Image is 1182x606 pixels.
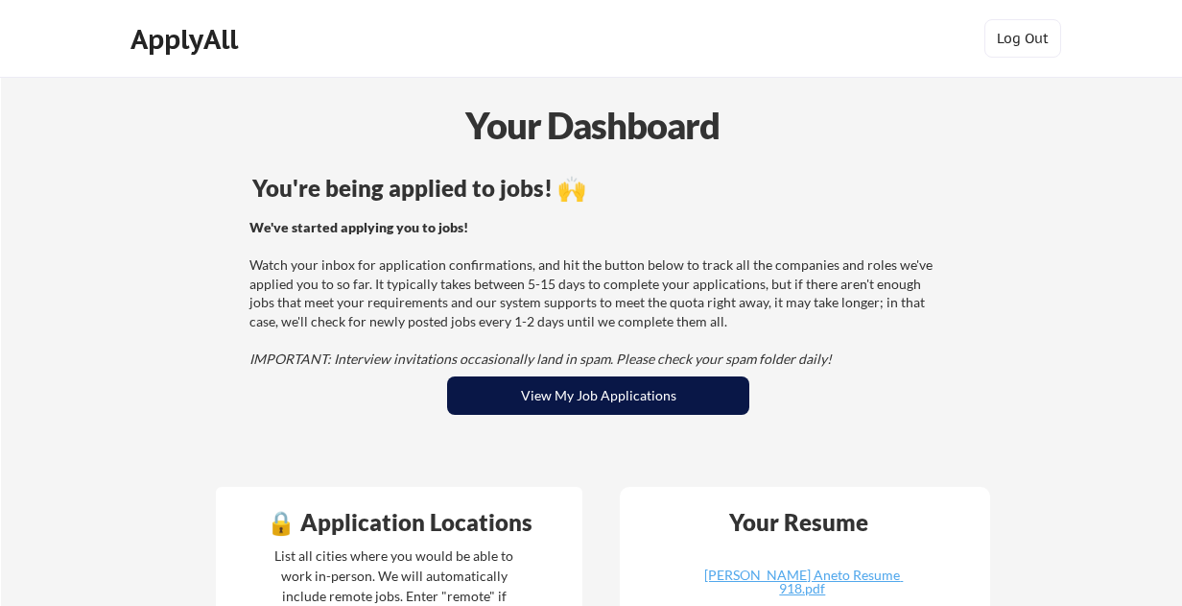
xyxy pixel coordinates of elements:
[249,218,941,369] div: Watch your inbox for application confirmations, and hit the button below to track all the compani...
[688,569,916,595] div: [PERSON_NAME] Aneto Resume 918.pdf
[221,511,578,534] div: 🔒 Application Locations
[447,376,749,415] button: View My Job Applications
[130,23,244,56] div: ApplyAll
[249,219,468,235] strong: We've started applying you to jobs!
[252,177,944,200] div: You're being applied to jobs! 🙌
[688,569,916,598] a: [PERSON_NAME] Aneto Resume 918.pdf
[2,98,1182,153] div: Your Dashboard
[984,19,1061,58] button: Log Out
[249,351,832,367] em: IMPORTANT: Interview invitations occasionally land in spam. Please check your spam folder daily!
[703,511,893,534] div: Your Resume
